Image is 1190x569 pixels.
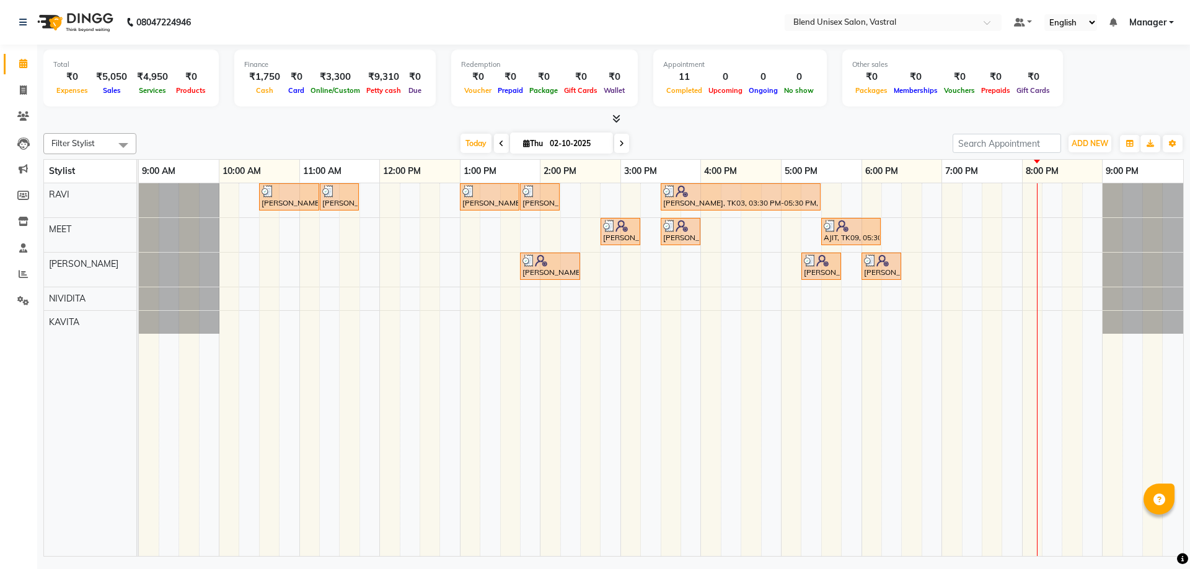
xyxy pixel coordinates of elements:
[863,254,900,278] div: [PERSON_NAME], TK08, 06:00 PM-06:30 PM, Hair - Hair Wash Classic
[244,59,426,70] div: Finance
[662,185,819,209] div: [PERSON_NAME], TK03, 03:30 PM-05:30 PM, Global Short (Majireal)
[495,86,526,95] span: Prepaid
[526,86,561,95] span: Package
[173,86,209,95] span: Products
[461,70,495,84] div: ₹0
[705,86,746,95] span: Upcoming
[53,86,91,95] span: Expenses
[461,134,491,153] span: Today
[602,220,639,243] div: [PERSON_NAME], TK05, 02:45 PM-03:15 PM, [PERSON_NAME]
[621,162,660,180] a: 3:00 PM
[663,59,817,70] div: Appointment
[405,86,425,95] span: Due
[746,86,781,95] span: Ongoing
[978,70,1013,84] div: ₹0
[49,165,75,176] span: Stylist
[461,162,500,180] a: 1:00 PM
[942,162,981,180] a: 7:00 PM
[852,70,891,84] div: ₹0
[1013,86,1053,95] span: Gift Cards
[520,139,546,148] span: Thu
[803,254,840,278] div: [PERSON_NAME], TK07, 05:15 PM-05:45 PM, [PERSON_NAME]
[53,59,209,70] div: Total
[100,86,124,95] span: Sales
[49,258,118,269] span: [PERSON_NAME]
[521,254,579,278] div: [PERSON_NAME], TK04, 01:45 PM-02:30 PM, Hair Cut [DEMOGRAPHIC_DATA]
[49,316,79,328] span: KAVITA
[891,86,941,95] span: Memberships
[782,162,821,180] a: 5:00 PM
[51,138,95,148] span: Filter Stylist
[978,86,1013,95] span: Prepaids
[307,86,363,95] span: Online/Custom
[136,5,191,40] b: 08047224946
[461,185,518,209] div: [PERSON_NAME], TK01, 01:00 PM-01:45 PM, Hair Cut [DEMOGRAPHIC_DATA]
[546,134,608,153] input: 2025-10-02
[1069,135,1111,152] button: ADD NEW
[1138,519,1178,557] iframe: chat widget
[363,86,404,95] span: Petty cash
[1013,70,1053,84] div: ₹0
[53,70,91,84] div: ₹0
[561,70,601,84] div: ₹0
[132,70,173,84] div: ₹4,950
[321,185,358,209] div: [PERSON_NAME], TK02, 11:15 AM-11:45 AM, [PERSON_NAME]
[822,220,879,243] div: AJIT, TK09, 05:30 PM-06:15 PM, Hair Cut [DEMOGRAPHIC_DATA]
[285,86,307,95] span: Card
[461,86,495,95] span: Voucher
[941,86,978,95] span: Vouchers
[891,70,941,84] div: ₹0
[1072,139,1108,148] span: ADD NEW
[300,162,345,180] a: 11:00 AM
[363,70,404,84] div: ₹9,310
[521,185,558,209] div: [PERSON_NAME], TK01, 01:45 PM-02:15 PM, [PERSON_NAME]
[244,70,285,84] div: ₹1,750
[781,70,817,84] div: 0
[663,86,705,95] span: Completed
[941,70,978,84] div: ₹0
[705,70,746,84] div: 0
[285,70,307,84] div: ₹0
[91,70,132,84] div: ₹5,050
[136,86,169,95] span: Services
[852,86,891,95] span: Packages
[49,293,86,304] span: NIVIDITA
[461,59,628,70] div: Redemption
[953,134,1061,153] input: Search Appointment
[601,86,628,95] span: Wallet
[663,70,705,84] div: 11
[561,86,601,95] span: Gift Cards
[32,5,117,40] img: logo
[1129,16,1166,29] span: Manager
[852,59,1053,70] div: Other sales
[404,70,426,84] div: ₹0
[701,162,740,180] a: 4:00 PM
[662,220,699,243] div: [PERSON_NAME], TK06, 03:30 PM-04:00 PM, [PERSON_NAME]
[307,70,363,84] div: ₹3,300
[862,162,901,180] a: 6:00 PM
[540,162,580,180] a: 2:00 PM
[380,162,424,180] a: 12:00 PM
[173,70,209,84] div: ₹0
[139,162,178,180] a: 9:00 AM
[746,70,781,84] div: 0
[219,162,264,180] a: 10:00 AM
[260,185,318,209] div: [PERSON_NAME], TK02, 10:30 AM-11:15 AM, Hair Cut [DEMOGRAPHIC_DATA]
[253,86,276,95] span: Cash
[526,70,561,84] div: ₹0
[49,189,69,200] span: RAVI
[1103,162,1142,180] a: 9:00 PM
[1023,162,1062,180] a: 8:00 PM
[49,224,71,235] span: MEET
[781,86,817,95] span: No show
[495,70,526,84] div: ₹0
[601,70,628,84] div: ₹0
